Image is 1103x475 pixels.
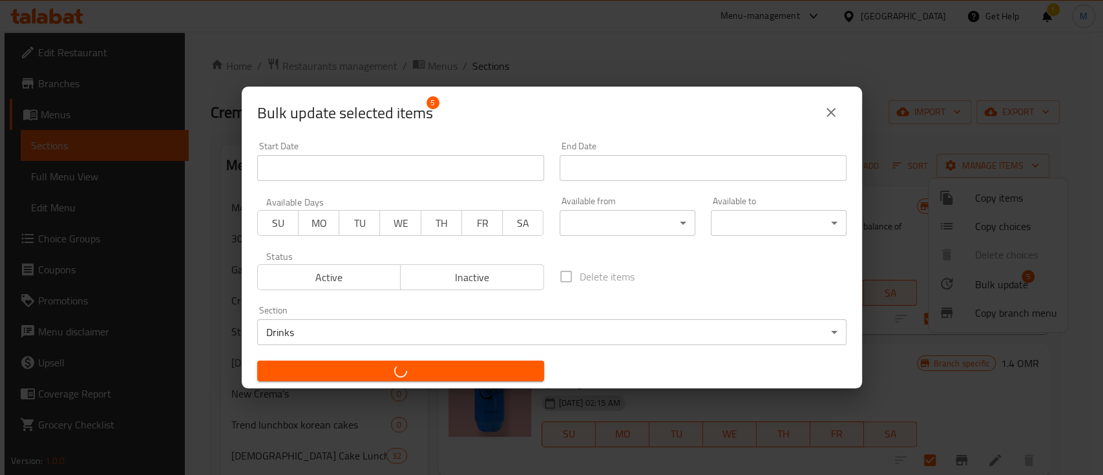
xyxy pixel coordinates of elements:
button: SU [257,210,299,236]
button: close [815,97,846,128]
div: ​ [560,210,695,236]
button: FR [461,210,503,236]
span: TH [426,214,457,233]
button: MO [298,210,339,236]
button: Inactive [400,264,544,290]
span: TU [344,214,375,233]
span: Inactive [406,268,539,287]
span: 5 [426,96,439,109]
button: Active [257,264,401,290]
button: WE [379,210,421,236]
button: TU [339,210,380,236]
span: MO [304,214,334,233]
span: Active [263,268,396,287]
span: Selected items count [257,103,433,123]
button: TH [421,210,462,236]
span: FR [467,214,498,233]
span: SU [263,214,293,233]
div: Drinks [257,319,846,345]
span: SA [508,214,538,233]
span: Delete items [580,269,635,284]
div: ​ [711,210,846,236]
span: WE [385,214,415,233]
button: SA [502,210,543,236]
